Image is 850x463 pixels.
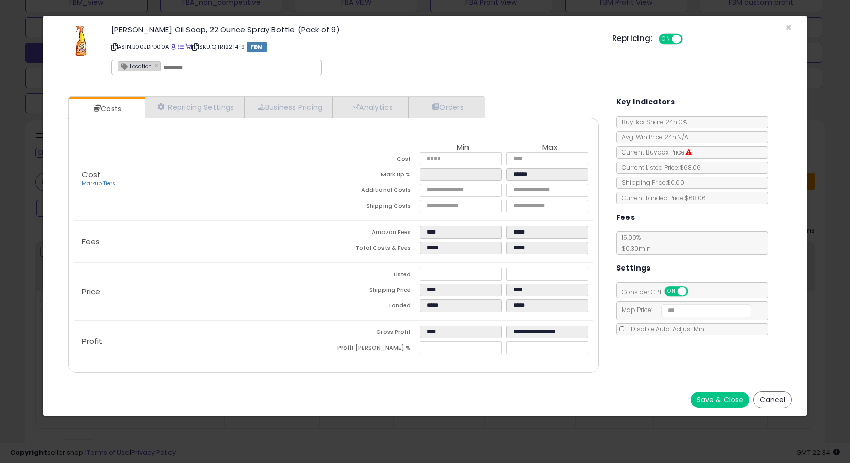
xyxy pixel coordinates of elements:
[753,391,792,408] button: Cancel
[617,194,706,202] span: Current Landed Price: $68.06
[617,118,687,126] span: BuyBox Share 24h: 0%
[74,238,333,246] p: Fees
[616,211,635,224] h5: Fees
[617,178,684,187] span: Shipping Price: $0.00
[612,34,653,43] h5: Repricing:
[75,26,87,56] img: 41JwCkQzUeL._SL60_.jpg
[333,226,420,242] td: Amazon Fees
[333,284,420,299] td: Shipping Price
[617,233,651,253] span: 15.00 %
[660,35,672,44] span: ON
[69,99,144,119] a: Costs
[74,288,333,296] p: Price
[420,143,506,152] th: Min
[686,287,702,296] span: OFF
[74,171,333,188] p: Cost
[626,325,704,333] span: Disable Auto-Adjust Min
[617,305,752,314] span: Map Price:
[154,61,160,70] a: ×
[409,97,484,118] a: Orders
[74,337,333,345] p: Profit
[333,268,420,284] td: Listed
[617,133,688,141] span: Avg. Win Price 24h: N/A
[616,96,675,108] h5: Key Indicators
[145,97,245,118] a: Repricing Settings
[785,20,792,35] span: ×
[665,287,678,296] span: ON
[178,43,184,51] a: All offer listings
[333,200,420,215] td: Shipping Costs
[333,341,420,357] td: Profit [PERSON_NAME] %
[111,38,597,55] p: ASIN: B00JDPD00A | SKU: QTR12214-9
[617,244,651,253] span: $0.30 min
[617,148,692,157] span: Current Buybox Price:
[616,262,651,275] h5: Settings
[691,392,749,408] button: Save & Close
[506,143,593,152] th: Max
[333,152,420,168] td: Cost
[333,168,420,184] td: Mark up %
[185,43,191,51] a: Your listing only
[118,62,152,70] span: Location
[245,97,333,118] a: Business Pricing
[617,163,701,172] span: Current Listed Price: $68.06
[333,299,420,315] td: Landed
[171,43,176,51] a: BuyBox page
[82,180,115,187] a: Markup Tiers
[686,149,692,156] i: Suppressed Buy Box
[111,26,597,33] h3: [PERSON_NAME] Oil Soap, 22 Ounce Spray Bottle (Pack of 9)
[333,97,409,118] a: Analytics
[617,288,701,296] span: Consider CPT:
[333,242,420,257] td: Total Costs & Fees
[333,326,420,341] td: Gross Profit
[681,35,697,44] span: OFF
[247,42,267,52] span: FBM
[333,184,420,200] td: Additional Costs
